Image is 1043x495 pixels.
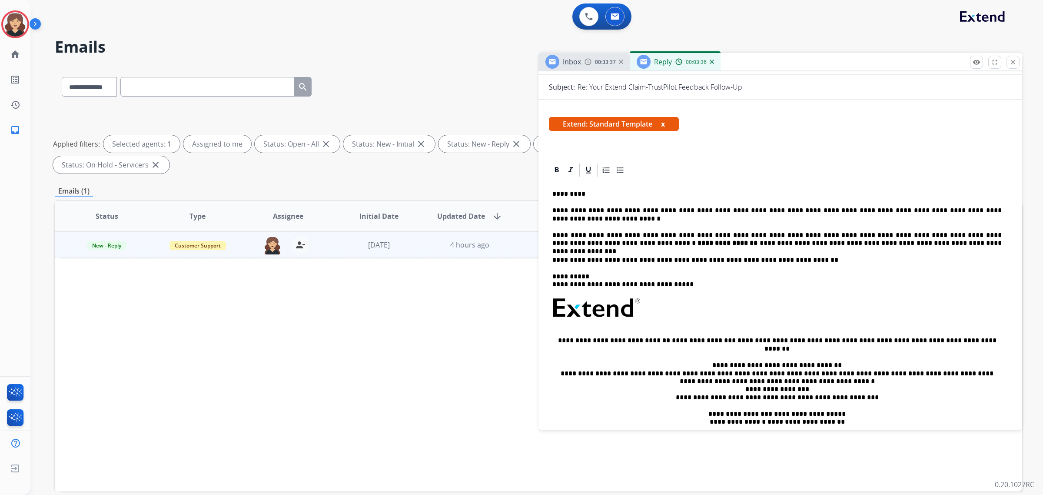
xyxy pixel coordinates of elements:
p: Re: Your Extend Claim-TrustPilot Feedback Follow-Up [578,82,742,92]
mat-icon: search [298,82,308,92]
span: 00:03:36 [686,59,707,66]
div: Status: On Hold - Servicers [53,156,169,174]
span: Inbox [563,57,581,67]
h2: Emails [55,38,1022,56]
p: 0.20.1027RC [995,479,1034,490]
mat-icon: close [416,139,426,149]
mat-icon: close [321,139,331,149]
span: Reply [654,57,672,67]
div: Status: On-hold – Internal [534,135,647,153]
div: Assigned to me [183,135,251,153]
span: Extend: Standard Template [549,117,679,131]
span: Status [96,211,118,221]
button: x [661,119,665,129]
div: Ordered List [600,164,613,177]
span: Assignee [273,211,303,221]
mat-icon: fullscreen [991,58,999,66]
p: Subject: [549,82,575,92]
span: 00:33:37 [595,59,616,66]
mat-icon: close [1009,58,1017,66]
span: New - Reply [87,241,126,250]
mat-icon: history [10,100,20,110]
div: Bold [550,164,563,177]
div: Italic [564,164,577,177]
img: agent-avatar [264,236,281,254]
span: Customer Support [169,241,226,250]
span: 4 hours ago [450,240,489,250]
mat-icon: home [10,49,20,60]
p: Emails (1) [55,186,93,197]
mat-icon: inbox [10,125,20,135]
div: Selected agents: 1 [103,135,180,153]
mat-icon: list_alt [10,74,20,85]
p: Applied filters: [53,139,100,149]
div: Underline [582,164,595,177]
div: Status: New - Reply [438,135,530,153]
div: Status: New - Initial [343,135,435,153]
img: avatar [3,12,27,37]
mat-icon: remove_red_eye [973,58,980,66]
mat-icon: close [511,139,521,149]
span: Type [189,211,206,221]
div: Status: Open - All [255,135,340,153]
div: Bullet List [614,164,627,177]
mat-icon: close [150,160,161,170]
span: Initial Date [359,211,399,221]
span: [DATE] [368,240,390,250]
span: Updated Date [437,211,485,221]
mat-icon: person_remove [295,240,306,250]
mat-icon: arrow_downward [492,211,502,221]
